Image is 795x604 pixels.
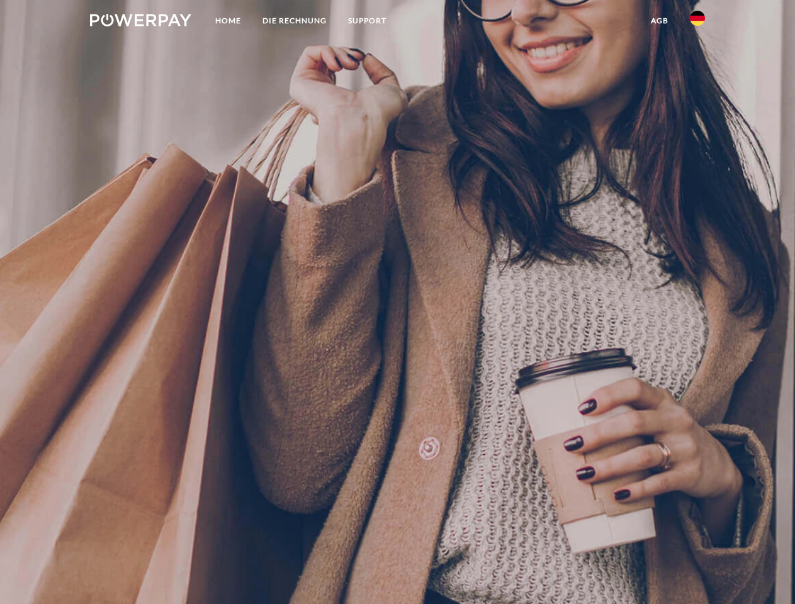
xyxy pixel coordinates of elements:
[337,9,397,32] a: SUPPORT
[90,14,191,26] img: logo-powerpay-white.svg
[205,9,252,32] a: Home
[252,9,337,32] a: DIE RECHNUNG
[690,11,705,26] img: de
[640,9,679,32] a: agb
